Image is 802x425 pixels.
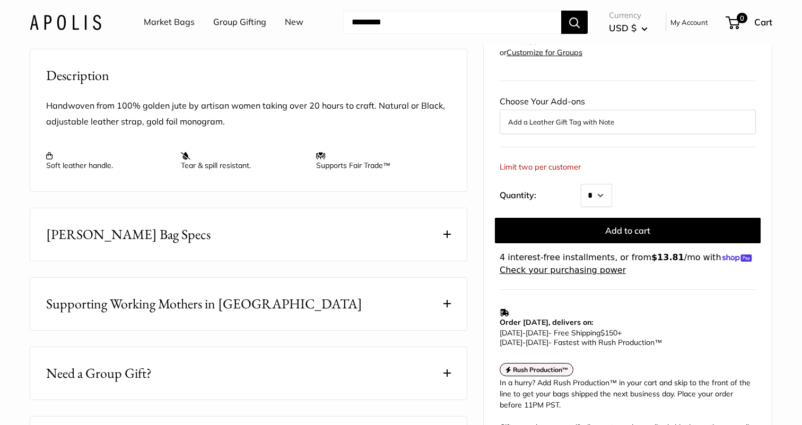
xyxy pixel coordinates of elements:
[316,151,440,170] p: Supports Fair Trade™
[508,116,747,128] button: Add a Leather Gift Tag with Note
[46,98,451,130] p: Handwoven from 100% golden jute by artisan women taking over 20 hours to craft. Natural or Black,...
[526,328,548,338] span: [DATE]
[285,14,303,30] a: New
[500,45,582,59] div: or
[609,22,637,33] span: USD $
[522,328,526,338] span: -
[30,208,467,261] button: [PERSON_NAME] Bag Specs
[522,338,526,347] span: -
[600,328,617,338] span: $150
[30,278,467,330] button: Supporting Working Mothers in [GEOGRAPHIC_DATA]
[500,160,581,174] div: Limit two per customer
[727,14,772,31] a: 0 Cart
[343,11,561,34] input: Search...
[213,14,266,30] a: Group Gifting
[30,347,467,400] button: Need a Group Gift?
[609,8,648,23] span: Currency
[500,338,662,347] span: - Fastest with Rush Production™
[513,366,569,374] strong: Rush Production™
[500,328,751,347] p: - Free Shipping +
[46,363,152,384] span: Need a Group Gift?
[500,181,581,207] label: Quantity:
[737,13,747,23] span: 0
[561,11,588,34] button: Search
[500,94,756,134] div: Choose Your Add-ons
[144,14,195,30] a: Market Bags
[500,317,593,327] strong: Order [DATE], delivers on:
[46,224,211,245] span: [PERSON_NAME] Bag Specs
[46,151,170,170] p: Soft leather handle.
[670,16,708,29] a: My Account
[495,218,761,243] button: Add to cart
[609,20,648,37] button: USD $
[500,328,522,338] span: [DATE]
[46,65,451,86] h2: Description
[500,338,522,347] span: [DATE]
[507,47,582,57] a: Customize for Groups
[526,338,548,347] span: [DATE]
[30,14,101,30] img: Apolis
[46,294,362,314] span: Supporting Working Mothers in [GEOGRAPHIC_DATA]
[181,151,305,170] p: Tear & spill resistant.
[754,16,772,28] span: Cart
